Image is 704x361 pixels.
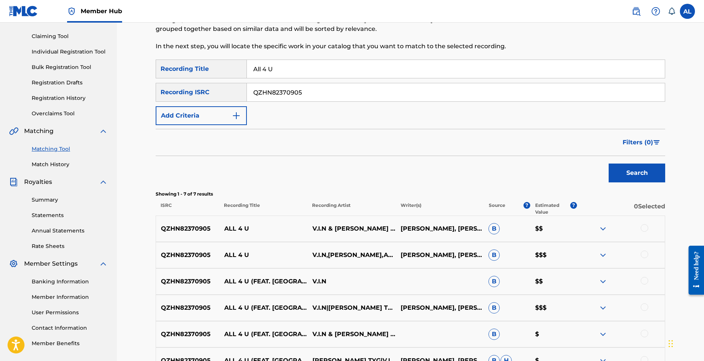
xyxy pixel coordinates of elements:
span: Filters ( 0 ) [623,138,653,147]
p: $$$ [530,303,577,312]
p: Recording Title [219,202,307,216]
span: B [488,276,500,287]
p: V.I.N & [PERSON_NAME] TYG [307,330,395,339]
a: Individual Registration Tool [32,48,108,56]
p: V.I.N & [PERSON_NAME] TYG [307,224,395,233]
img: expand [99,127,108,136]
span: B [488,223,500,234]
span: Royalties [24,177,52,187]
p: ALL 4 U (FEAT. [GEOGRAPHIC_DATA]) [219,277,308,286]
p: [PERSON_NAME], [PERSON_NAME] [PERSON_NAME], [PERSON_NAME] [395,251,484,260]
img: MLC Logo [9,6,38,17]
iframe: Resource Center [683,240,704,301]
p: ALL 4 U (FEAT. [GEOGRAPHIC_DATA]) [219,303,308,312]
img: help [651,7,660,16]
img: 9d2ae6d4665cec9f34b9.svg [232,111,241,120]
a: Statements [32,211,108,219]
a: Member Benefits [32,340,108,347]
p: $ [530,330,577,339]
button: Filters (0) [618,133,665,152]
p: QZHN82370905 [156,303,219,312]
img: expand [598,251,608,260]
p: [PERSON_NAME], [PERSON_NAME] [PERSON_NAME], [PERSON_NAME] [395,224,484,233]
p: [PERSON_NAME], [PERSON_NAME] [PERSON_NAME], [PERSON_NAME] [395,303,484,312]
img: filter [653,140,660,145]
div: User Menu [680,4,695,19]
a: Claiming Tool [32,32,108,40]
div: Notifications [668,8,675,15]
a: Public Search [629,4,644,19]
a: Match History [32,161,108,168]
p: $$ [530,224,577,233]
p: V.I.N,[PERSON_NAME],ASUMUH [307,251,395,260]
p: ALL 4 U [219,224,308,233]
button: Add Criteria [156,106,247,125]
iframe: Chat Widget [666,325,704,361]
p: V.I.N [307,277,395,286]
p: ALL 4 U (FEAT. [GEOGRAPHIC_DATA]) [219,330,308,339]
span: B [488,329,500,340]
p: Source [489,202,505,216]
p: QZHN82370905 [156,330,219,339]
a: Matching Tool [32,145,108,153]
img: expand [99,177,108,187]
a: Bulk Registration Tool [32,63,108,71]
img: Top Rightsholder [67,7,76,16]
a: Summary [32,196,108,204]
a: Banking Information [32,278,108,286]
img: search [632,7,641,16]
div: Drag [669,332,673,355]
span: ? [523,202,530,209]
form: Search Form [156,60,665,186]
img: Member Settings [9,259,18,268]
p: QZHN82370905 [156,251,219,260]
img: expand [598,330,608,339]
p: ISRC [156,202,219,216]
a: Registration Drafts [32,79,108,87]
p: $$ [530,277,577,286]
span: Matching [24,127,54,136]
span: Member Settings [24,259,78,268]
a: Overclaims Tool [32,110,108,118]
p: To begin, use the search fields below to find recordings that haven't yet been matched to your wo... [156,15,548,34]
p: Recording Artist [307,202,395,216]
p: Writer(s) [395,202,484,216]
img: Matching [9,127,18,136]
p: Estimated Value [535,202,570,216]
p: V.I.N|[PERSON_NAME] TYG [307,303,395,312]
p: ALL 4 U [219,251,308,260]
img: expand [99,259,108,268]
a: Member Information [32,293,108,301]
img: expand [598,277,608,286]
a: Contact Information [32,324,108,332]
p: $$$ [530,251,577,260]
a: Annual Statements [32,227,108,235]
p: In the next step, you will locate the specific work in your catalog that you want to match to the... [156,42,548,51]
img: expand [598,224,608,233]
a: Registration History [32,94,108,102]
span: ? [570,202,577,209]
span: Member Hub [81,7,122,15]
span: B [488,249,500,261]
a: Rate Sheets [32,242,108,250]
img: Royalties [9,177,18,187]
p: 0 Selected [577,202,665,216]
div: Help [648,4,663,19]
p: QZHN82370905 [156,224,219,233]
a: User Permissions [32,309,108,317]
span: B [488,302,500,314]
img: expand [598,303,608,312]
p: Showing 1 - 7 of 7 results [156,191,665,197]
button: Search [609,164,665,182]
p: QZHN82370905 [156,277,219,286]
